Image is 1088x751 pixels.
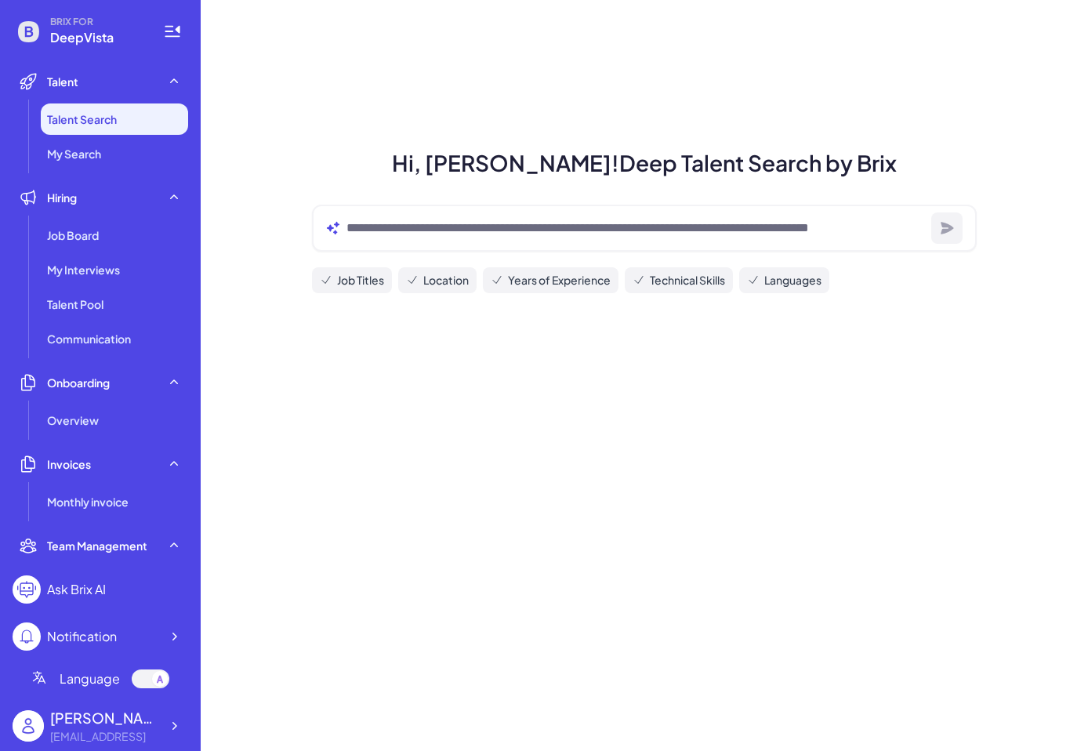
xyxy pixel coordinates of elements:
span: Talent Search [47,111,117,127]
span: DeepVista [50,28,144,47]
img: user_logo.png [13,710,44,742]
span: Talent Pool [47,296,103,312]
h1: Hi, [PERSON_NAME]! Deep Talent Search by Brix [293,147,996,180]
span: Job Board [47,227,99,243]
span: Technical Skills [650,272,725,288]
span: Talent [47,74,78,89]
span: Years of Experience [508,272,611,288]
span: Overview [47,412,99,428]
span: Onboarding [47,375,110,390]
span: Location [423,272,469,288]
div: Ask Brix AI [47,580,106,599]
span: My Search [47,146,101,161]
div: Jing Conan Wang [50,707,160,728]
span: Invoices [47,456,91,472]
span: My Interviews [47,262,120,278]
span: Job Titles [337,272,384,288]
div: jingconan@deepvista.ai [50,728,160,745]
span: Languages [764,272,821,288]
span: BRIX FOR [50,16,144,28]
span: Communication [47,331,131,346]
span: Language [60,669,120,688]
div: Notification [47,627,117,646]
span: Team Management [47,538,147,553]
span: Monthly invoice [47,494,129,510]
span: Hiring [47,190,77,205]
